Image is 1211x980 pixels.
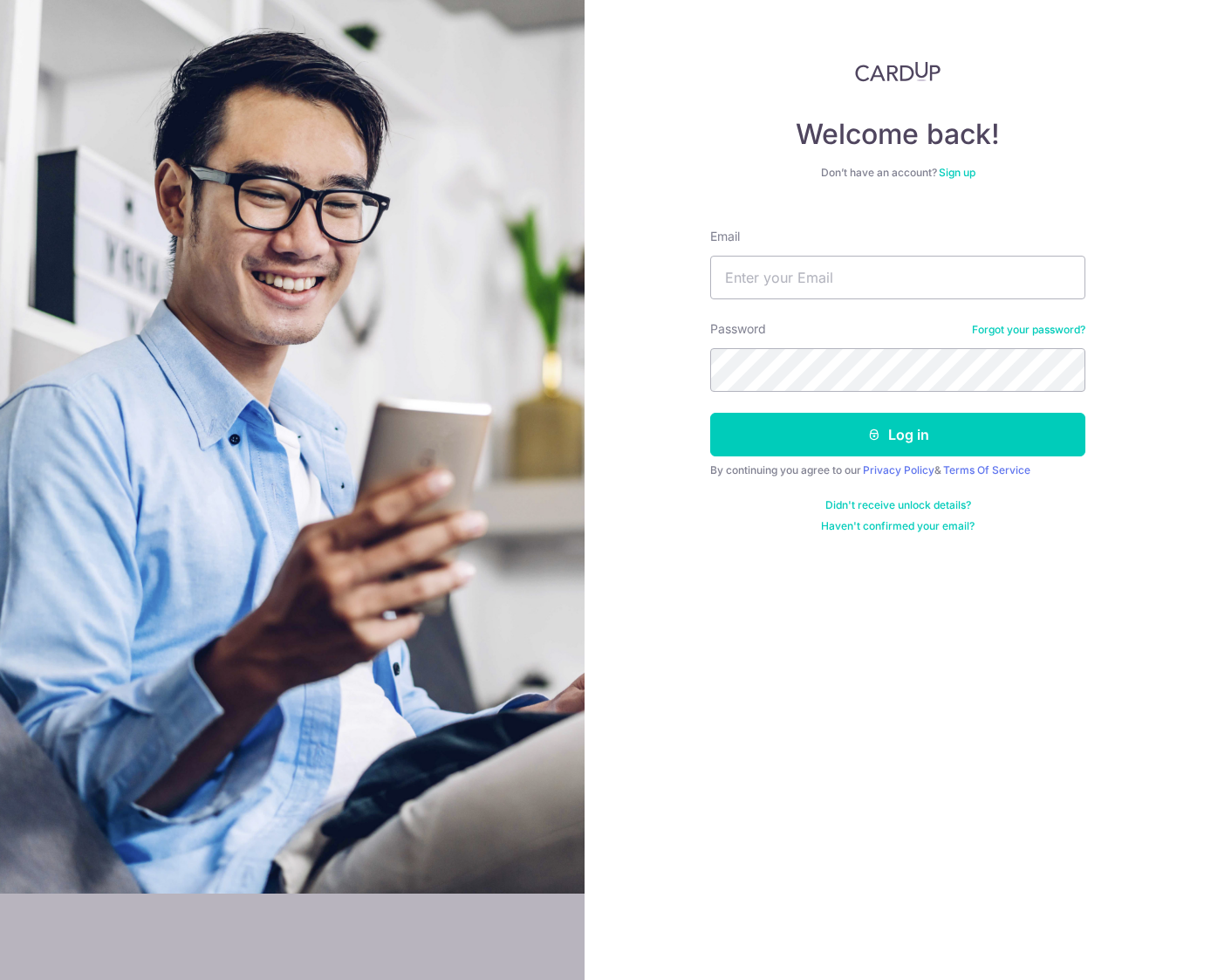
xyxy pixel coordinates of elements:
a: Haven't confirmed your email? [821,519,975,533]
a: Privacy Policy [863,463,934,476]
button: Log in [710,413,1085,456]
a: Terms Of Service [943,463,1030,476]
a: Forgot your password? [972,323,1085,337]
label: Password [710,320,766,338]
h4: Welcome back! [710,117,1085,152]
label: Email [710,228,740,245]
div: By continuing you agree to our & [710,463,1085,477]
a: Sign up [939,166,975,179]
div: Don’t have an account? [710,166,1085,180]
a: Didn't receive unlock details? [825,498,971,512]
input: Enter your Email [710,256,1085,299]
img: CardUp Logo [855,61,941,82]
